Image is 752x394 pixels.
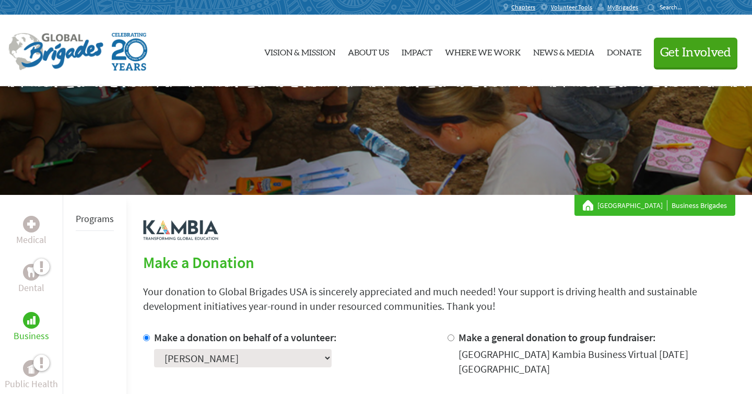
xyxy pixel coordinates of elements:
[16,216,46,247] a: MedicalMedical
[143,253,735,272] h2: Make a Donation
[5,377,58,391] p: Public Health
[154,331,337,344] label: Make a donation on behalf of a volunteer:
[660,47,731,59] span: Get Involved
[583,200,727,211] div: Business Brigades
[8,33,103,71] img: Global Brigades Logo
[660,3,689,11] input: Search...
[402,24,432,78] a: Impact
[459,331,656,344] label: Make a general donation to group fundraiser:
[76,213,114,225] a: Programs
[112,33,147,71] img: Global Brigades Celebrating 20 Years
[27,316,36,325] img: Business
[533,24,594,78] a: News & Media
[264,24,335,78] a: Vision & Mission
[459,347,735,376] div: [GEOGRAPHIC_DATA] Kambia Business Virtual [DATE] [GEOGRAPHIC_DATA]
[143,284,735,314] p: Your donation to Global Brigades USA is sincerely appreciated and much needed! Your support is dr...
[23,312,40,329] div: Business
[14,312,49,343] a: BusinessBusiness
[18,281,44,295] p: Dental
[597,200,667,211] a: [GEOGRAPHIC_DATA]
[76,207,114,231] li: Programs
[23,264,40,281] div: Dental
[143,220,218,240] img: logo-kambia.png
[14,329,49,343] p: Business
[16,233,46,247] p: Medical
[607,24,641,78] a: Donate
[18,264,44,295] a: DentalDental
[27,220,36,228] img: Medical
[27,363,36,374] img: Public Health
[348,24,389,78] a: About Us
[27,267,36,277] img: Dental
[23,360,40,377] div: Public Health
[445,24,521,78] a: Where We Work
[654,38,737,67] button: Get Involved
[23,216,40,233] div: Medical
[607,3,638,11] span: MyBrigades
[5,360,58,391] a: Public HealthPublic Health
[511,3,535,11] span: Chapters
[551,3,592,11] span: Volunteer Tools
